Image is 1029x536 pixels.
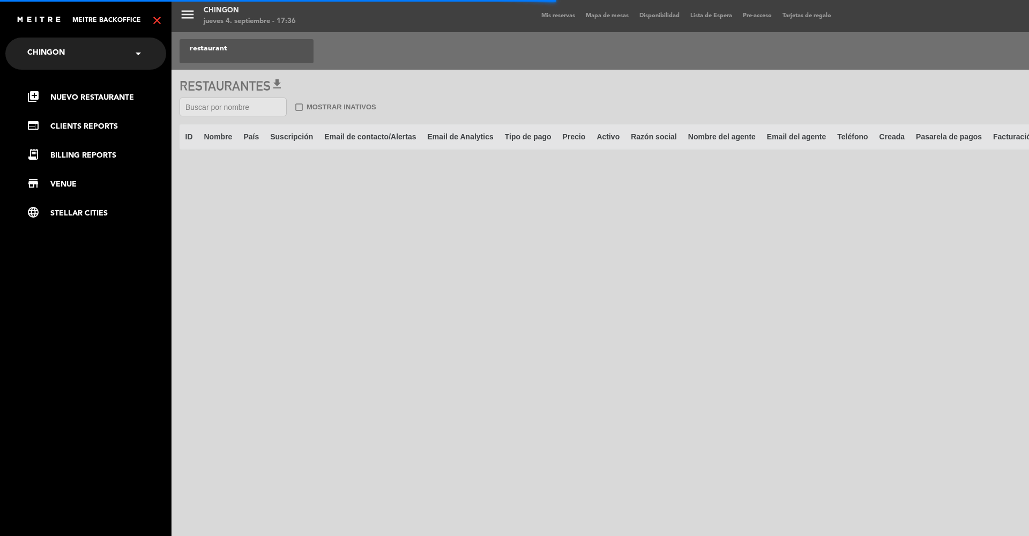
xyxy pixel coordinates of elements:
[27,90,40,103] i: library_add
[27,91,166,104] a: Nuevo Restaurante
[27,178,166,191] a: storeVENUE
[27,177,40,190] i: store
[16,16,62,24] img: MEITRE
[27,42,65,65] span: Chingon
[72,17,141,24] span: Meitre backoffice
[27,119,40,132] i: web
[151,14,163,27] i: close
[190,42,227,55] span: restaurant
[27,148,40,161] i: receipt_long
[27,206,40,219] i: language
[27,149,166,162] a: receipt_longBILLING REPORTS
[27,207,166,220] a: Stellar cities
[27,120,166,133] a: webCLIENTS REPORTS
